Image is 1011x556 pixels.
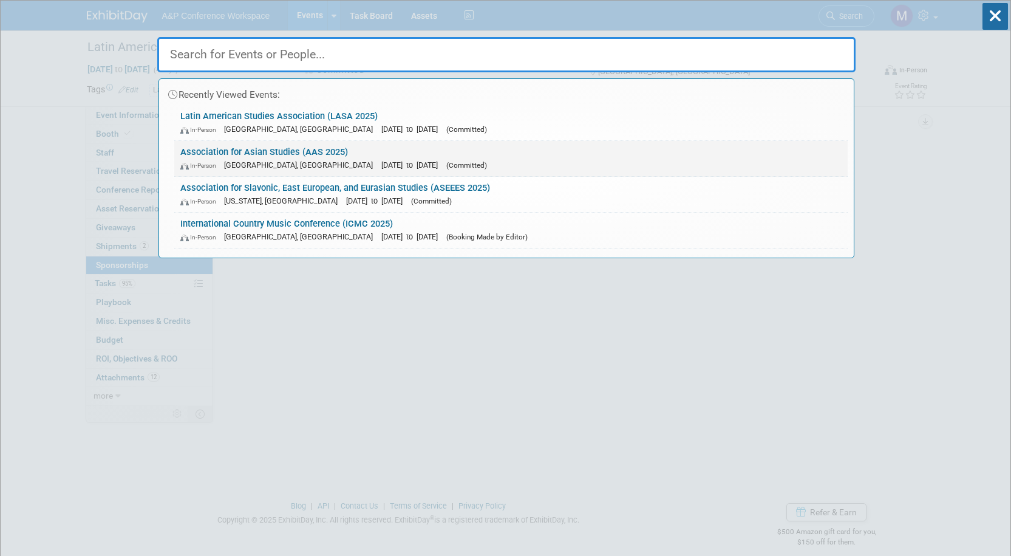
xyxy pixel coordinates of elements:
[446,233,528,241] span: (Booking Made by Editor)
[157,37,856,72] input: Search for Events or People...
[224,160,379,170] span: [GEOGRAPHIC_DATA], [GEOGRAPHIC_DATA]
[174,141,848,176] a: Association for Asian Studies (AAS 2025) In-Person [GEOGRAPHIC_DATA], [GEOGRAPHIC_DATA] [DATE] to...
[180,233,222,241] span: In-Person
[381,232,444,241] span: [DATE] to [DATE]
[180,162,222,170] span: In-Person
[174,105,848,140] a: Latin American Studies Association (LASA 2025) In-Person [GEOGRAPHIC_DATA], [GEOGRAPHIC_DATA] [DA...
[165,79,848,105] div: Recently Viewed Events:
[224,196,344,205] span: [US_STATE], [GEOGRAPHIC_DATA]
[174,177,848,212] a: Association for Slavonic, East European, and Eurasian Studies (ASEEES 2025) In-Person [US_STATE],...
[224,232,379,241] span: [GEOGRAPHIC_DATA], [GEOGRAPHIC_DATA]
[411,197,452,205] span: (Committed)
[446,125,487,134] span: (Committed)
[180,197,222,205] span: In-Person
[224,125,379,134] span: [GEOGRAPHIC_DATA], [GEOGRAPHIC_DATA]
[381,125,444,134] span: [DATE] to [DATE]
[174,213,848,248] a: International Country Music Conference (ICMC 2025) In-Person [GEOGRAPHIC_DATA], [GEOGRAPHIC_DATA]...
[180,126,222,134] span: In-Person
[381,160,444,170] span: [DATE] to [DATE]
[346,196,409,205] span: [DATE] to [DATE]
[446,161,487,170] span: (Committed)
